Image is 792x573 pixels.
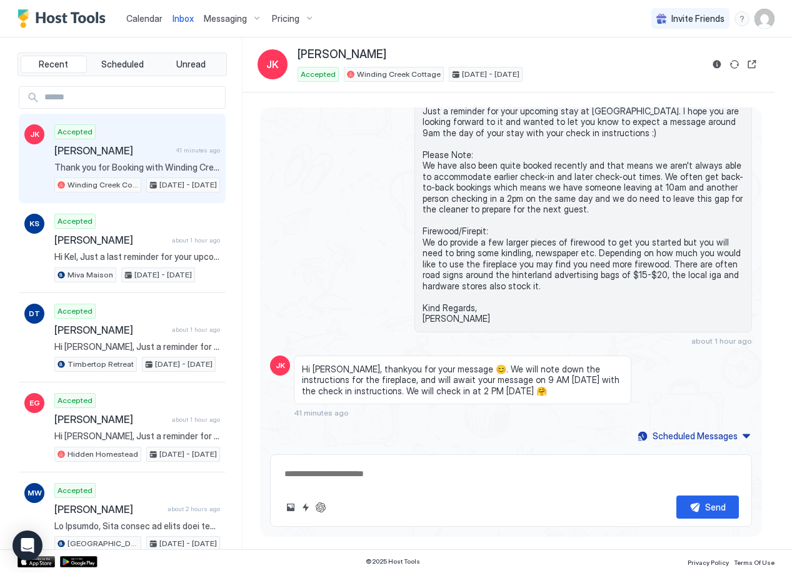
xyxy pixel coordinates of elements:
span: Messaging [204,13,247,24]
span: Thank you for Booking with Winding Creek Cottage! Please take a look at the bedroom/bed step up o... [54,162,220,173]
span: Accepted [58,485,93,496]
span: Terms Of Use [734,559,774,566]
span: Accepted [58,126,93,137]
span: MW [28,487,42,499]
span: JK [266,57,279,72]
a: App Store [18,556,55,567]
span: [DATE] - [DATE] [159,449,217,460]
span: © 2025 Host Tools [366,557,420,566]
span: Privacy Policy [688,559,729,566]
span: Timbertop Retreat [68,359,134,370]
button: Sync reservation [727,57,742,72]
span: Recent [39,59,68,70]
span: Calendar [126,13,163,24]
span: [DATE] - [DATE] [159,179,217,191]
span: Hi [PERSON_NAME], Just a reminder for your upcoming stay at [GEOGRAPHIC_DATA]. I hope you are loo... [423,84,744,324]
span: Invite Friends [671,13,724,24]
span: [DATE] - [DATE] [134,269,192,281]
button: Quick reply [298,500,313,515]
input: Input Field [39,87,225,108]
span: Winding Creek Cottage [357,69,441,80]
span: Accepted [301,69,336,80]
div: Send [705,501,726,514]
span: about 1 hour ago [691,336,752,346]
span: Hi [PERSON_NAME], Just a reminder for your upcoming stay at [GEOGRAPHIC_DATA]! I hope you are loo... [54,431,220,442]
span: Hi [PERSON_NAME], Just a reminder for your upcoming stay at [GEOGRAPHIC_DATA]! I hope you are loo... [54,341,220,352]
span: Lo Ipsumdo, Sita consec ad elits doei tem inci utl etdo magn aliquaenima minim veni quis. Nos exe... [54,521,220,532]
span: Miva Maison [68,269,113,281]
button: Reservation information [709,57,724,72]
a: Inbox [173,12,194,25]
span: Accepted [58,216,93,227]
span: EG [29,397,40,409]
span: [GEOGRAPHIC_DATA] [68,538,138,549]
span: Hi [PERSON_NAME], thankyou for your message 😊. We will note down the instructions for the firepla... [302,364,623,397]
span: about 1 hour ago [172,236,220,244]
span: [DATE] - [DATE] [462,69,519,80]
span: Pricing [272,13,299,24]
span: [PERSON_NAME] [54,413,167,426]
span: [DATE] - [DATE] [159,538,217,549]
button: ChatGPT Auto Reply [313,500,328,515]
div: menu [734,11,749,26]
span: [PERSON_NAME] [298,47,386,62]
span: JK [30,129,39,140]
span: about 1 hour ago [172,416,220,424]
span: [PERSON_NAME] [54,144,171,157]
span: Unread [176,59,206,70]
span: 41 minutes ago [294,408,349,417]
div: User profile [754,9,774,29]
div: tab-group [18,52,227,76]
span: Scheduled [101,59,144,70]
span: [DATE] - [DATE] [155,359,213,370]
span: about 1 hour ago [172,326,220,334]
span: Hidden Homestead [68,449,138,460]
span: Inbox [173,13,194,24]
button: Open reservation [744,57,759,72]
span: DT [29,308,40,319]
span: 41 minutes ago [176,146,220,154]
span: JK [276,360,285,371]
a: Google Play Store [60,556,98,567]
button: Scheduled [89,56,156,73]
div: Scheduled Messages [653,429,738,442]
button: Unread [158,56,224,73]
button: Recent [21,56,87,73]
a: Privacy Policy [688,555,729,568]
span: Hi Kel, Just a last reminder for your upcoming stay at [GEOGRAPHIC_DATA]! I hope you are looking ... [54,251,220,262]
div: Open Intercom Messenger [13,531,43,561]
a: Terms Of Use [734,555,774,568]
span: [PERSON_NAME] [54,503,163,516]
span: [PERSON_NAME] [54,234,167,246]
span: Winding Creek Cottage [68,179,138,191]
a: Host Tools Logo [18,9,111,28]
span: KS [29,218,39,229]
span: [PERSON_NAME] [54,324,167,336]
button: Scheduled Messages [636,427,752,444]
button: Send [676,496,739,519]
span: about 2 hours ago [168,505,220,513]
a: Calendar [126,12,163,25]
span: Accepted [58,395,93,406]
button: Upload image [283,500,298,515]
span: Accepted [58,306,93,317]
